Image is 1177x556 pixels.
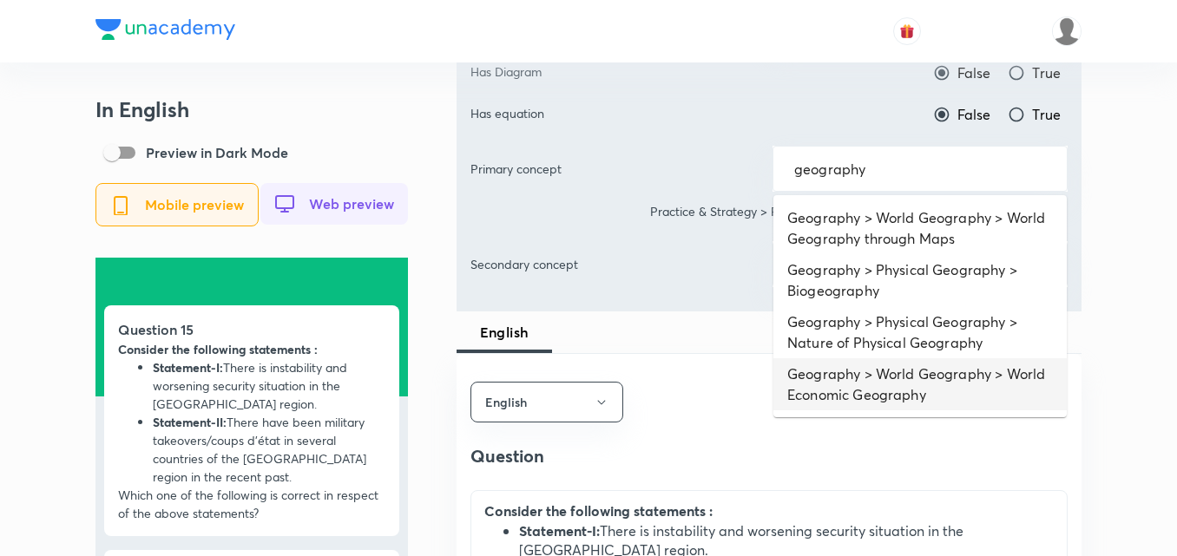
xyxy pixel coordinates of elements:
span: English [467,322,542,343]
p: Which one of the following is correct in respect of the above statements? [118,486,385,522]
span: True [1032,62,1061,83]
li: There is instability and worsening security situation in the [GEOGRAPHIC_DATA] region. [153,358,385,413]
a: Company Logo [95,19,235,44]
img: avatar [899,23,915,39]
li: There have been military takeovers/coups d'état in several countries of the [GEOGRAPHIC_DATA] reg... [153,413,385,486]
strong: Statement-I: [519,521,600,540]
strong: Statement-I: [153,359,223,376]
li: Geography > World Geography > World Geography through Maps [773,202,1067,254]
h5: Question 15 [118,319,385,340]
h3: In English [95,97,408,122]
input: Search concept [794,160,1046,177]
strong: Consider the following statements : [484,501,713,520]
li: Geography > Physical Geography > Biogeography [773,254,1067,306]
p: Has equation [470,104,544,125]
h4: Question [470,443,1068,469]
img: Company Logo [95,19,235,40]
p: Secondary concept [470,255,578,273]
strong: Statement-II: [153,414,227,430]
span: False [957,104,991,125]
li: Geography > Physical Geography > Nature of Physical Geography [773,306,1067,358]
span: True [1032,104,1061,125]
p: Has Diagram [470,62,542,83]
button: avatar [893,17,921,45]
p: Preview in Dark Mode [146,142,288,163]
span: Mobile preview [145,197,244,213]
p: Primary concept [470,160,562,178]
li: Geography > World Geography > World Economic Geography [773,358,1067,410]
span: Web preview [309,196,394,212]
button: English [470,382,623,422]
button: Close [1057,167,1061,171]
strong: Consider the following statements : [118,341,318,357]
span: False [957,62,991,83]
img: Rajesh Kumar [1052,16,1082,46]
p: Practice & Strategy > Preparation Strategy > Strategy for Prelims > test CF [650,202,1064,220]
